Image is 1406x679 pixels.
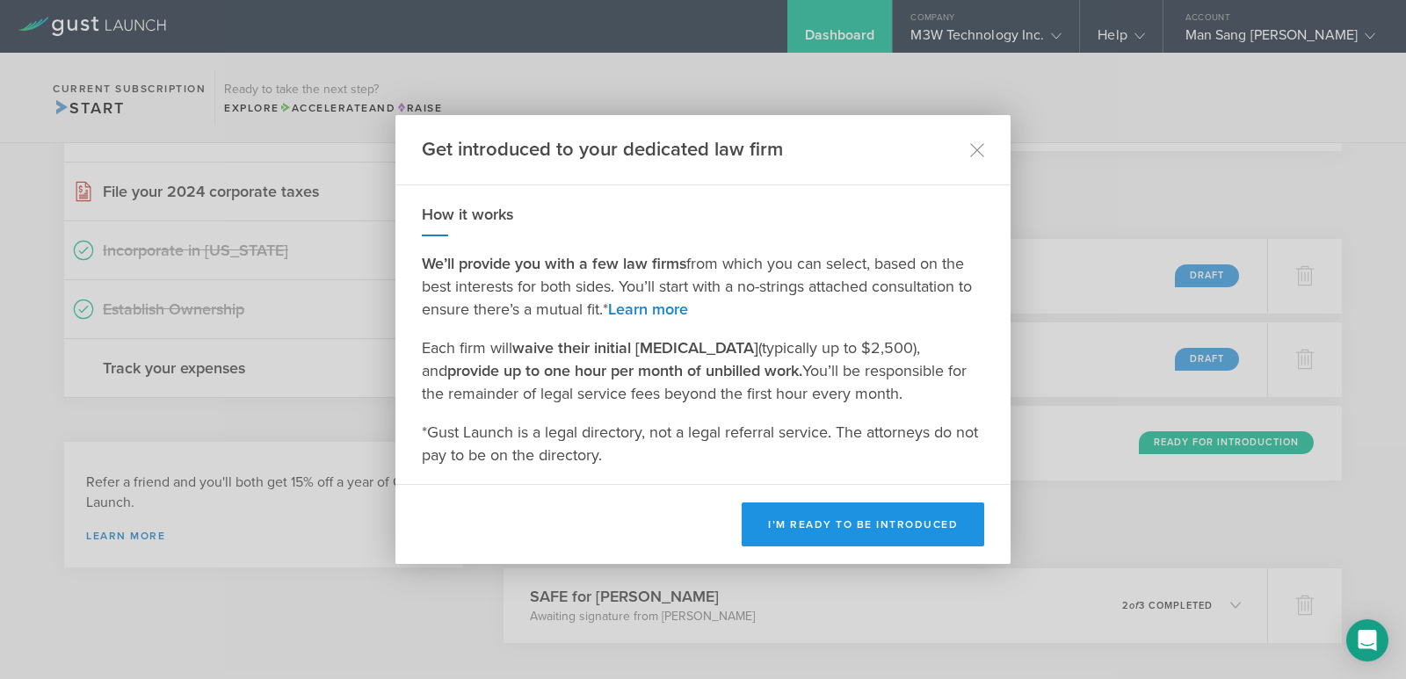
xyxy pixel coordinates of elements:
[422,137,783,163] h2: Get introduced to your dedicated law firm
[422,421,984,466] p: *Gust Launch is a legal directory, not a legal referral service. The attorneys do not pay to be o...
[1346,619,1388,661] div: Open Intercom Messenger
[447,361,802,380] strong: provide up to one hour per month of unbilled work.
[742,502,984,546] button: I’m ready to be introduced
[422,254,686,273] strong: We’ll provide you with a few law firms
[422,336,984,405] p: Each firm will (typically up to $2,500), and You’ll be responsible for the remainder of legal ser...
[422,203,984,226] h3: How it works
[422,252,984,321] p: from which you can select, based on the best interests for both sides. You’ll start with a no-str...
[608,300,688,319] a: Learn more
[512,338,758,358] strong: waive their initial [MEDICAL_DATA]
